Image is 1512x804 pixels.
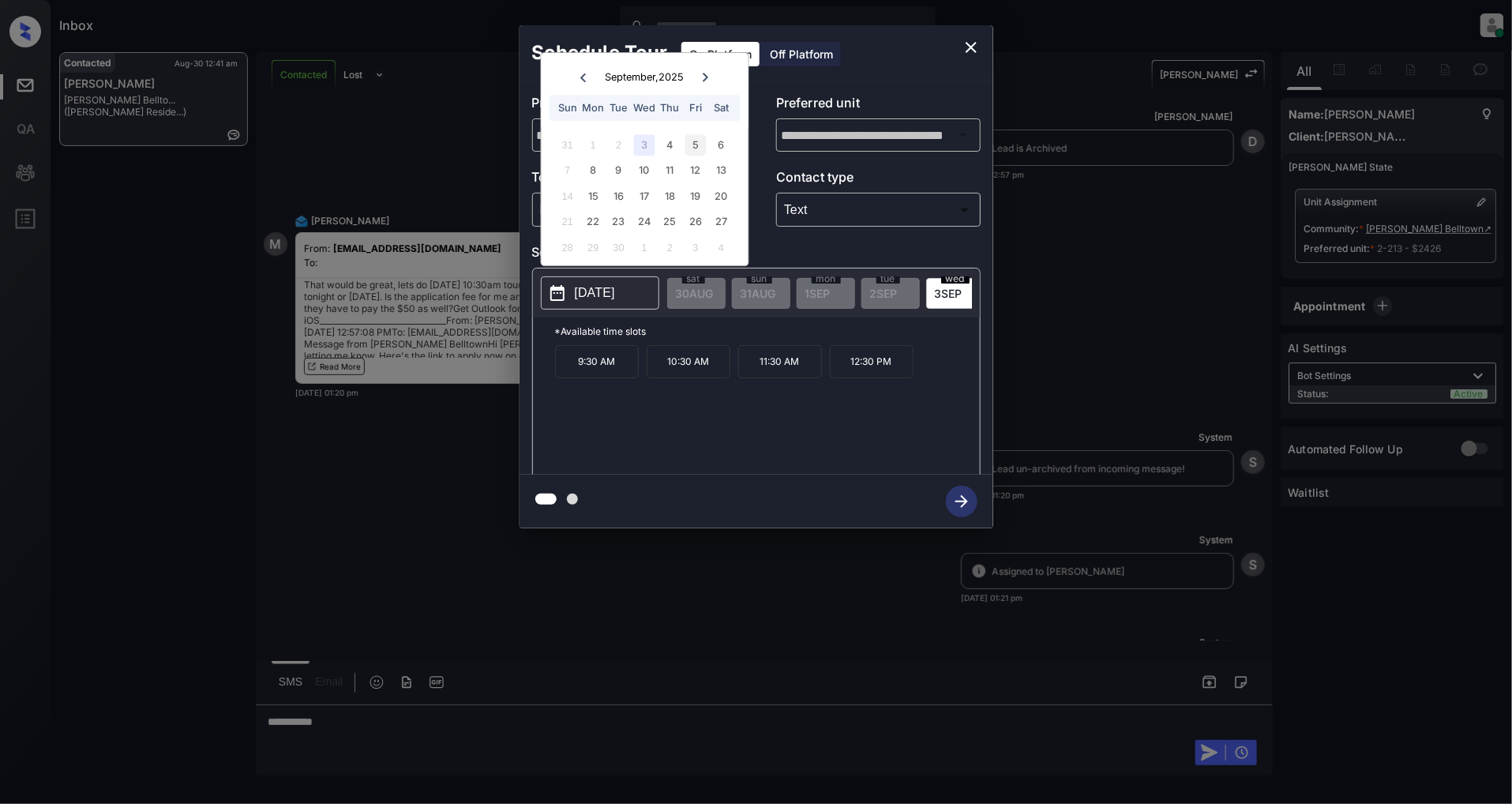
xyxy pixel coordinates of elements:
[608,160,629,182] div: Choose Tuesday, September 9th, 2025
[608,186,629,207] div: Choose Tuesday, September 16th, 2025
[608,97,629,118] div: Tue
[557,134,578,156] div: Not available Sunday, August 31st, 2025
[659,134,681,156] div: Choose Thursday, September 4th, 2025
[685,160,707,182] div: Choose Friday, September 12th, 2025
[546,132,743,260] div: month 2025-09
[659,237,681,258] div: Not available Thursday, October 2nd, 2025
[583,97,604,118] div: Mon
[634,237,655,258] div: Not available Wednesday, October 1st, 2025
[941,274,970,284] span: wed
[634,160,655,182] div: Choose Wednesday, September 10th, 2025
[583,186,604,207] div: Choose Monday, September 15th, 2025
[685,134,707,156] div: Choose Friday, September 5th, 2025
[557,160,578,182] div: Not available Sunday, September 7th, 2025
[583,134,604,156] div: Not available Monday, September 1st, 2025
[776,167,981,193] p: Contact type
[681,42,760,66] div: On Platform
[583,212,604,233] div: Choose Monday, September 22nd, 2025
[532,242,981,268] p: Select slot
[541,276,659,310] button: [DATE]
[780,197,977,223] div: Text
[776,93,981,118] p: Preferred unit
[935,287,962,300] span: 3 SEP
[685,237,707,258] div: Not available Friday, October 3rd, 2025
[536,197,733,223] div: In Person
[762,42,841,66] div: Off Platform
[955,32,987,63] button: close
[685,186,707,207] div: Choose Friday, September 19th, 2025
[711,237,732,258] div: Not available Saturday, October 4th, 2025
[634,212,655,233] div: Choose Wednesday, September 24th, 2025
[557,237,578,258] div: Not available Sunday, September 28th, 2025
[583,237,604,258] div: Not available Monday, September 29th, 2025
[520,25,681,81] h2: Schedule Tour
[608,237,629,258] div: Not available Tuesday, September 30th, 2025
[634,186,655,207] div: Choose Wednesday, September 17th, 2025
[711,160,732,182] div: Choose Saturday, September 13th, 2025
[926,278,985,309] div: date-select
[532,167,737,193] p: Tour type
[711,97,732,118] div: Sat
[605,71,684,83] div: September , 2025
[557,97,578,118] div: Sun
[659,212,681,233] div: Choose Thursday, September 25th, 2025
[555,317,980,345] p: *Available time slots
[608,212,629,233] div: Choose Tuesday, September 23rd, 2025
[830,345,914,378] p: 12:30 PM
[685,97,707,118] div: Fri
[711,134,732,156] div: Choose Saturday, September 6th, 2025
[738,345,822,378] p: 11:30 AM
[608,134,629,156] div: Not available Tuesday, September 2nd, 2025
[659,186,681,207] div: Choose Thursday, September 18th, 2025
[532,93,737,118] p: Preferred community
[583,160,604,182] div: Choose Monday, September 8th, 2025
[555,345,639,378] p: 9:30 AM
[557,212,578,233] div: Not available Sunday, September 21st, 2025
[634,97,655,118] div: Wed
[711,186,732,207] div: Choose Saturday, September 20th, 2025
[557,186,578,207] div: Not available Sunday, September 14th, 2025
[936,481,987,522] button: btn-next
[711,212,732,233] div: Choose Saturday, September 27th, 2025
[659,97,681,118] div: Thu
[575,284,615,302] p: [DATE]
[685,212,707,233] div: Choose Friday, September 26th, 2025
[659,160,681,182] div: Choose Thursday, September 11th, 2025
[634,134,655,156] div: Choose Wednesday, September 3rd, 2025
[647,345,730,378] p: 10:30 AM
